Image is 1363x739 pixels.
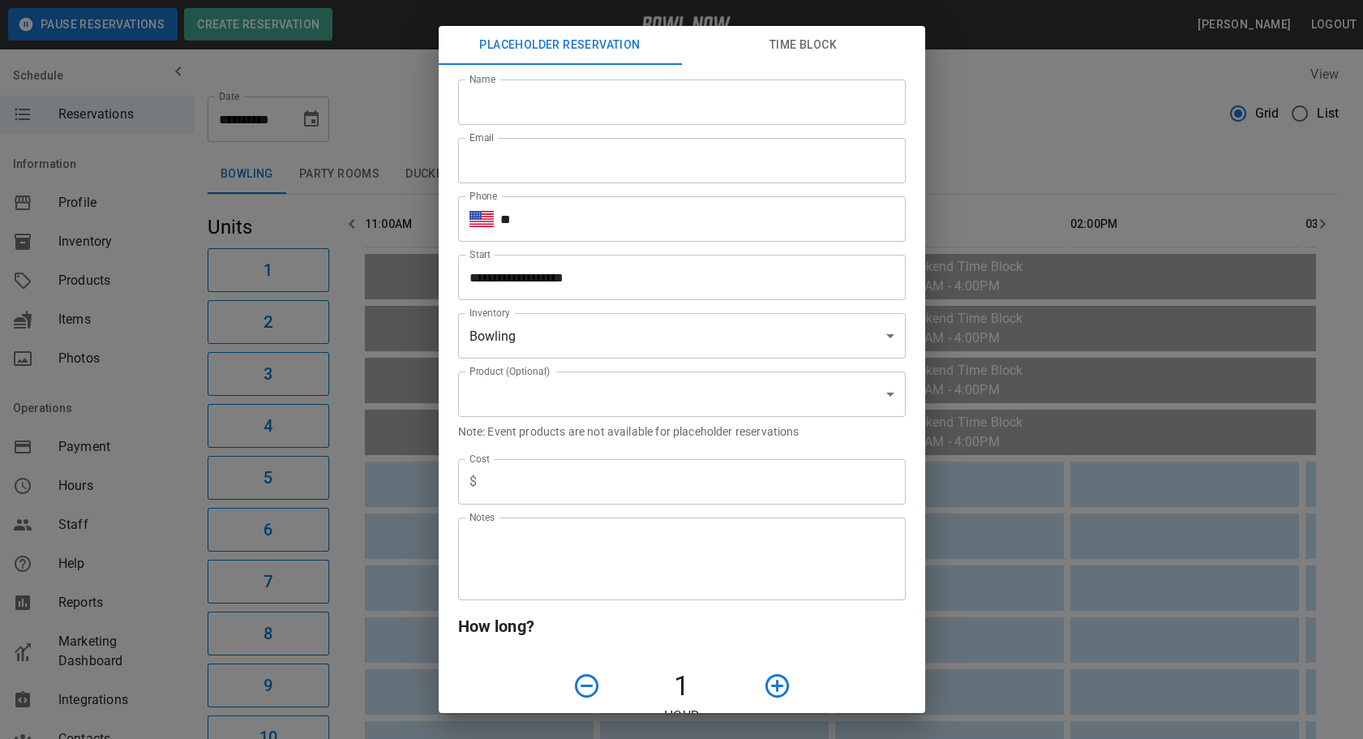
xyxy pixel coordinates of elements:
p: Hour [458,707,906,726]
label: Start [469,247,491,261]
p: $ [469,472,477,492]
button: Select country [469,207,494,231]
div: Bowling [458,313,906,359]
input: Choose date, selected date is Sep 21, 2025 [458,255,894,300]
button: Placeholder Reservation [439,26,682,65]
p: Note: Event products are not available for placeholder reservations [458,423,906,440]
h6: How long? [458,613,906,639]
div: ​ [458,372,906,417]
button: Time Block [682,26,925,65]
h4: 1 [607,669,757,703]
label: Phone [469,189,497,203]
